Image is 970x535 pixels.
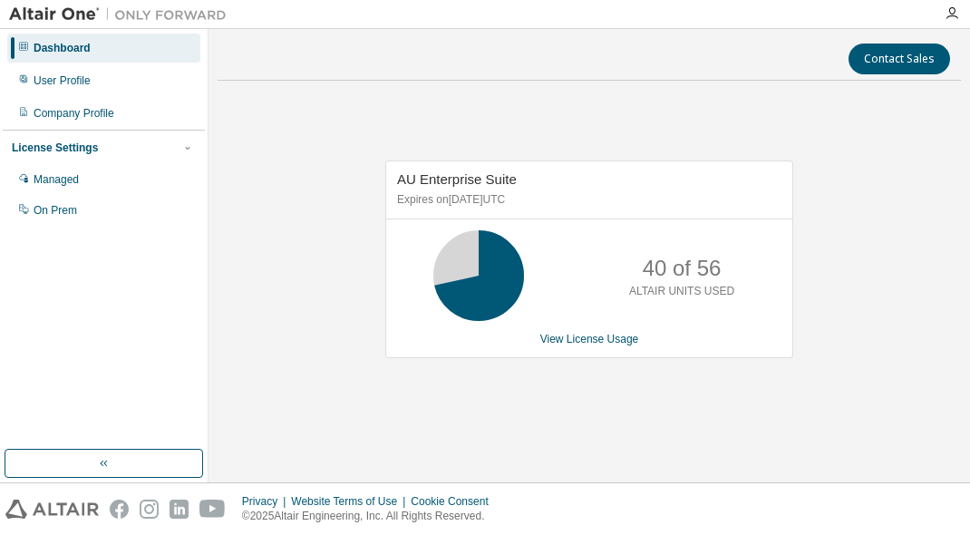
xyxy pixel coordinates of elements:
div: Website Terms of Use [291,494,411,509]
p: Expires on [DATE] UTC [397,192,777,208]
p: ALTAIR UNITS USED [629,284,734,299]
div: License Settings [12,141,98,155]
p: 40 of 56 [643,253,722,284]
div: Company Profile [34,106,114,121]
div: User Profile [34,73,91,88]
div: Cookie Consent [411,494,499,509]
button: Contact Sales [849,44,950,74]
img: instagram.svg [140,500,159,519]
p: © 2025 Altair Engineering, Inc. All Rights Reserved. [242,509,500,524]
a: View License Usage [540,333,639,345]
div: Managed [34,172,79,187]
img: Altair One [9,5,236,24]
img: linkedin.svg [170,500,189,519]
img: altair_logo.svg [5,500,99,519]
span: AU Enterprise Suite [397,171,517,187]
div: Dashboard [34,41,91,55]
div: On Prem [34,203,77,218]
div: Privacy [242,494,291,509]
img: youtube.svg [199,500,226,519]
img: facebook.svg [110,500,129,519]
